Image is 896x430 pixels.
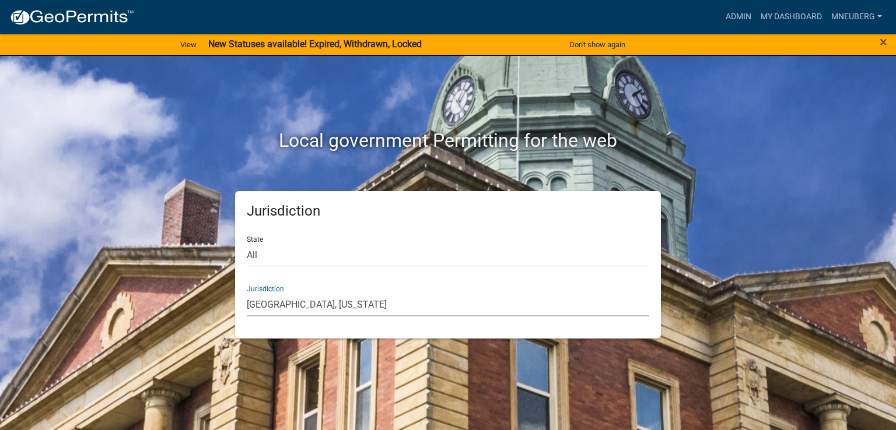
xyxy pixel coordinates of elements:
[176,35,201,54] a: View
[756,6,827,28] a: My Dashboard
[721,6,756,28] a: Admin
[124,129,772,151] h2: Local government Permitting for the web
[827,6,887,28] a: MNeuberg
[565,35,630,54] button: Don't show again
[880,35,887,49] button: Close
[247,203,649,220] h5: Jurisdiction
[880,34,887,50] span: ×
[208,38,422,50] strong: New Statuses available! Expired, Withdrawn, Locked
